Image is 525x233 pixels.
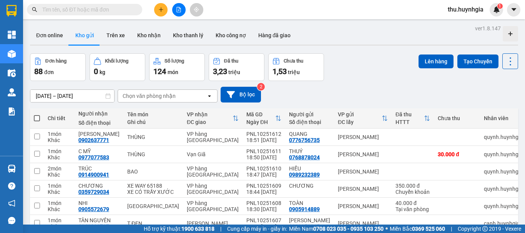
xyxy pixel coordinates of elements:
[42,5,133,14] input: Tìm tên, số ĐT hoặc mã đơn
[246,172,281,178] div: 18:47 [DATE]
[289,119,330,125] div: Số điện thoại
[289,154,320,160] div: 0768878024
[246,131,281,137] div: PNL10251612
[206,93,213,99] svg: open
[105,58,128,64] div: Khối lượng
[442,5,490,14] span: thu.huynhgia
[123,92,176,100] div: Chọn văn phòng nhận
[127,183,179,189] div: XE WAY 65188
[246,189,281,195] div: 18:44 [DATE]
[78,165,120,172] div: TRÚC
[246,217,281,223] div: PNL10251607
[48,200,71,206] div: 1 món
[289,217,330,223] div: LÊ PHỤNG
[220,225,221,233] span: |
[30,26,69,45] button: Đơn online
[484,151,523,157] div: quynh.huynhgia
[289,200,330,206] div: TOÀN
[419,55,454,68] button: Lên hàng
[507,3,520,17] button: caret-down
[187,111,233,117] div: VP nhận
[227,225,287,233] span: Cung cấp máy in - giấy in:
[78,111,120,117] div: Người nhận
[167,26,209,45] button: Kho thanh lý
[127,189,179,195] div: XE CÓ TRẦY XƯỚC
[44,69,54,75] span: đơn
[289,137,320,143] div: 0776756735
[252,26,297,45] button: Hàng đã giao
[187,183,239,195] div: VP hàng [GEOGRAPHIC_DATA]
[8,69,16,77] img: warehouse-icon
[69,26,100,45] button: Kho gửi
[48,217,71,223] div: 1 món
[493,6,500,13] img: icon-new-feature
[127,169,179,175] div: BAO
[78,148,120,154] div: C MỸ
[246,183,281,189] div: PNL10251609
[209,53,264,81] button: Đã thu3,23 triệu
[187,165,239,178] div: VP hàng [GEOGRAPHIC_DATA]
[127,220,179,226] div: T ĐEN
[78,183,120,189] div: CHƯƠNG
[289,206,320,212] div: 0905914889
[289,172,320,178] div: 0989232389
[34,67,43,76] span: 88
[32,7,37,12] span: search
[48,189,71,195] div: Khác
[78,172,109,178] div: 0914900941
[183,108,243,129] th: Toggle SortBy
[246,111,275,117] div: Mã GD
[334,108,392,129] th: Toggle SortBy
[510,6,517,13] span: caret-down
[395,119,424,125] div: HTTT
[78,200,120,206] div: NHI
[243,108,285,129] th: Toggle SortBy
[451,225,452,233] span: |
[395,200,430,206] div: 40.000 đ
[30,90,114,102] input: Select a date range.
[289,131,330,137] div: QUANG
[338,151,388,157] div: [PERSON_NAME]
[181,226,214,232] strong: 1900 633 818
[100,26,131,45] button: Trên xe
[338,186,388,192] div: [PERSON_NAME]
[395,206,430,212] div: Tại văn phòng
[8,50,16,58] img: warehouse-icon
[272,67,287,76] span: 1,53
[289,183,330,189] div: CHƯƠNG
[45,58,66,64] div: Đơn hàng
[246,137,281,143] div: 18:51 [DATE]
[127,151,179,157] div: THÙNG
[392,108,434,129] th: Toggle SortBy
[30,53,86,81] button: Đơn hàng88đơn
[289,223,320,230] div: 0888958965
[187,131,239,143] div: VP hàng [GEOGRAPHIC_DATA]
[246,223,281,230] div: 18:25 [DATE]
[164,58,184,64] div: Số lượng
[187,200,239,212] div: VP hàng [GEOGRAPHIC_DATA]
[246,165,281,172] div: PNL10251610
[94,67,98,76] span: 0
[390,225,445,233] span: Miền Bắc
[7,5,17,17] img: logo-vxr
[438,115,476,121] div: Chưa thu
[78,131,120,137] div: MINH ANH
[484,186,523,192] div: quynh.huynhgia
[338,169,388,175] div: [PERSON_NAME]
[144,225,214,233] span: Hỗ trợ kỹ thuật:
[127,111,179,117] div: Tên món
[78,120,120,126] div: Số điện thoại
[221,87,261,102] button: Bộ lọc
[48,154,71,160] div: Khác
[246,119,275,125] div: Ngày ĐH
[8,88,16,96] img: warehouse-icon
[289,225,384,233] span: Miền Nam
[8,217,15,224] span: message
[289,165,330,172] div: HIẾU
[154,3,168,17] button: plus
[484,220,523,226] div: canh.huynhgia
[246,200,281,206] div: PNL10251608
[48,137,71,143] div: Khác
[90,53,145,81] button: Khối lượng0kg
[246,154,281,160] div: 18:50 [DATE]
